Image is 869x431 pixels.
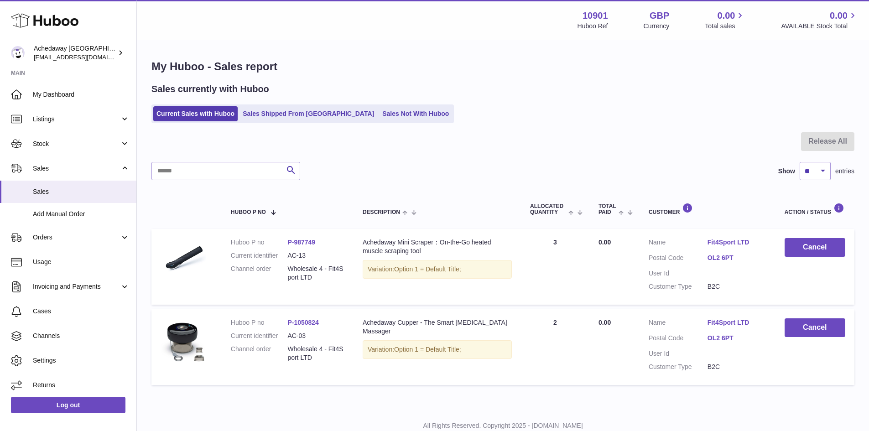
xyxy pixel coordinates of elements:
[33,115,120,124] span: Listings
[231,345,288,362] dt: Channel order
[363,260,512,279] div: Variation:
[33,164,120,173] span: Sales
[33,210,130,218] span: Add Manual Order
[231,251,288,260] dt: Current identifier
[708,282,766,291] dd: B2C
[394,346,461,353] span: Option 1 = Default Title;
[239,106,377,121] a: Sales Shipped From [GEOGRAPHIC_DATA]
[598,203,616,215] span: Total paid
[287,345,344,362] dd: Wholesale 4 - Fit4Sport LTD
[33,282,120,291] span: Invoicing and Payments
[708,318,766,327] a: Fit4Sport LTD
[231,332,288,340] dt: Current identifier
[33,356,130,365] span: Settings
[231,209,266,215] span: Huboo P no
[705,10,745,31] a: 0.00 Total sales
[578,22,608,31] div: Huboo Ref
[33,233,120,242] span: Orders
[781,22,858,31] span: AVAILABLE Stock Total
[649,269,708,278] dt: User Id
[708,363,766,371] dd: B2C
[649,349,708,358] dt: User Id
[144,421,862,430] p: All Rights Reserved. Copyright 2025 - [DOMAIN_NAME]
[781,10,858,31] a: 0.00 AVAILABLE Stock Total
[161,318,206,364] img: Achedaway-Solo-Cupper.jpg
[231,265,288,282] dt: Channel order
[649,282,708,291] dt: Customer Type
[785,238,845,257] button: Cancel
[363,340,512,359] div: Variation:
[708,238,766,247] a: Fit4Sport LTD
[231,318,288,327] dt: Huboo P no
[521,309,589,385] td: 2
[650,10,669,22] strong: GBP
[644,22,670,31] div: Currency
[521,229,589,305] td: 3
[649,318,708,329] dt: Name
[33,307,130,316] span: Cases
[785,203,845,215] div: Action / Status
[705,22,745,31] span: Total sales
[11,397,125,413] a: Log out
[830,10,848,22] span: 0.00
[231,238,288,247] dt: Huboo P no
[649,238,708,249] dt: Name
[33,381,130,389] span: Returns
[161,238,206,284] img: musclescraper_750x_c42b3404-e4d5-48e3-b3b1-8be745232369.png
[11,46,25,60] img: admin@newpb.co.uk
[33,187,130,196] span: Sales
[708,254,766,262] a: OL2 6PT
[34,44,116,62] div: Achedaway [GEOGRAPHIC_DATA]
[34,53,134,61] span: [EMAIL_ADDRESS][DOMAIN_NAME]
[287,239,315,246] a: P-987749
[151,83,269,95] h2: Sales currently with Huboo
[530,203,566,215] span: ALLOCATED Quantity
[708,334,766,343] a: OL2 6PT
[718,10,735,22] span: 0.00
[379,106,452,121] a: Sales Not With Huboo
[287,319,319,326] a: P-1050824
[363,238,512,255] div: Achedaway Mini Scraper：On-the-Go heated muscle scraping tool
[598,239,611,246] span: 0.00
[287,251,344,260] dd: AC-13
[363,318,512,336] div: Achedaway Cupper - The Smart [MEDICAL_DATA] Massager
[33,90,130,99] span: My Dashboard
[363,209,400,215] span: Description
[151,59,854,74] h1: My Huboo - Sales report
[649,254,708,265] dt: Postal Code
[287,265,344,282] dd: Wholesale 4 - Fit4Sport LTD
[33,140,120,148] span: Stock
[649,203,766,215] div: Customer
[649,363,708,371] dt: Customer Type
[153,106,238,121] a: Current Sales with Huboo
[835,167,854,176] span: entries
[778,167,795,176] label: Show
[287,332,344,340] dd: AC-03
[649,334,708,345] dt: Postal Code
[785,318,845,337] button: Cancel
[33,258,130,266] span: Usage
[583,10,608,22] strong: 10901
[598,319,611,326] span: 0.00
[33,332,130,340] span: Channels
[394,265,461,273] span: Option 1 = Default Title;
